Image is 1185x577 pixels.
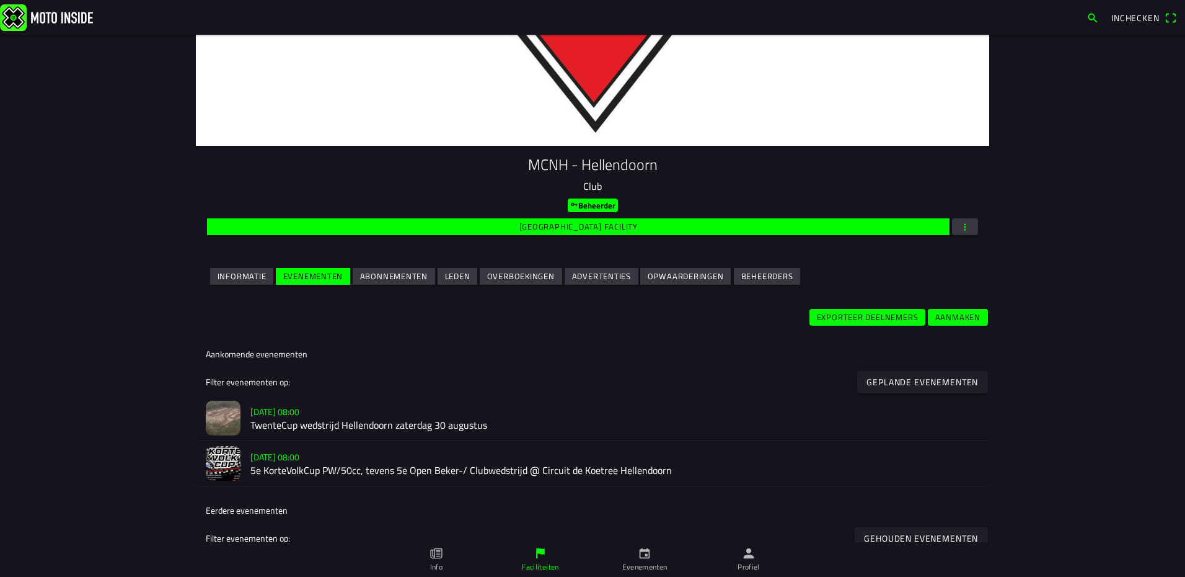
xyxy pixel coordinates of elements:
ion-badge: Beheerder [568,199,618,212]
ion-button: Leden [438,268,477,285]
ion-label: Filter evenementen op: [206,532,290,545]
ion-button: Informatie [210,268,273,285]
span: Inchecken [1111,11,1160,24]
h2: 5e KorteVolkCup PW/50cc, tevens 5e Open Beker-/ Clubwedstrijd @ Circuit de Koetree Hellendoorn [250,465,979,477]
img: wnU9VZkziWAzZjs8lAG3JHcHr0adhkas7rPV26Ps.jpg [206,446,240,481]
ion-button: Overboekingen [480,268,562,285]
ion-button: Aanmaken [928,310,988,326]
ion-button: Beheerders [734,268,800,285]
ion-button: Abonnementen [353,268,435,285]
ion-icon: calendar [638,547,651,560]
ion-icon: paper [430,547,443,560]
ion-label: Info [430,561,443,573]
ion-icon: key [570,200,578,208]
ion-button: Exporteer deelnemers [809,310,925,326]
ion-label: Filter evenementen op: [206,375,290,388]
ion-text: Gehouden evenementen [865,534,979,543]
a: search [1080,7,1105,28]
ion-button: [GEOGRAPHIC_DATA] facility [207,218,949,235]
h2: TwenteCup wedstrijd Hellendoorn zaterdag 30 augustus [250,420,979,432]
img: Ba4Di6B5ITZNvhKpd2BQjjiAQmsC0dfyG0JCHNTy.jpg [206,401,240,436]
ion-label: Profiel [738,561,760,573]
ion-label: Aankomende evenementen [206,347,307,360]
ion-text: [DATE] 08:00 [250,406,299,419]
h1: MCNH - Hellendoorn [206,156,979,174]
ion-button: Opwaarderingen [640,268,731,285]
ion-label: Eerdere evenementen [206,504,288,517]
a: Incheckenqr scanner [1105,7,1183,28]
ion-icon: person [742,547,755,560]
ion-text: [DATE] 08:00 [250,451,299,464]
ion-button: Advertenties [565,268,638,285]
p: Club [206,179,979,194]
ion-label: Evenementen [622,561,667,573]
ion-button: Evenementen [276,268,350,285]
ion-icon: flag [534,547,547,560]
ion-label: Faciliteiten [522,561,558,573]
ion-text: Geplande evenementen [867,378,979,387]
